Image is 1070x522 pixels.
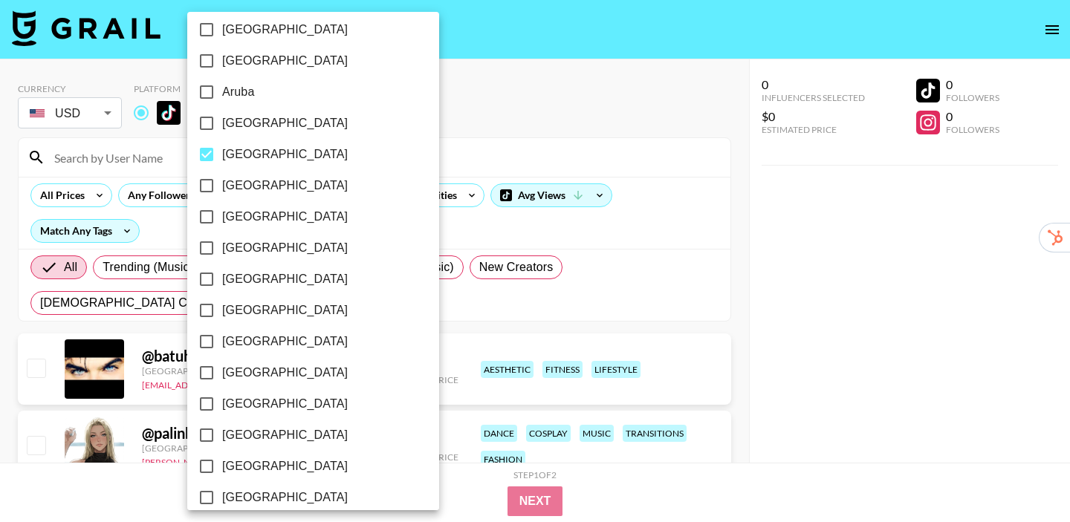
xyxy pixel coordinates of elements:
[222,489,348,506] span: [GEOGRAPHIC_DATA]
[222,114,348,132] span: [GEOGRAPHIC_DATA]
[222,208,348,226] span: [GEOGRAPHIC_DATA]
[222,457,348,475] span: [GEOGRAPHIC_DATA]
[222,239,348,257] span: [GEOGRAPHIC_DATA]
[222,395,348,413] span: [GEOGRAPHIC_DATA]
[222,146,348,163] span: [GEOGRAPHIC_DATA]
[996,448,1052,504] iframe: Drift Widget Chat Controller
[222,301,348,319] span: [GEOGRAPHIC_DATA]
[222,270,348,288] span: [GEOGRAPHIC_DATA]
[222,21,348,39] span: [GEOGRAPHIC_DATA]
[222,177,348,195] span: [GEOGRAPHIC_DATA]
[222,364,348,382] span: [GEOGRAPHIC_DATA]
[222,333,348,350] span: [GEOGRAPHIC_DATA]
[222,83,254,101] span: Aruba
[222,426,348,444] span: [GEOGRAPHIC_DATA]
[222,52,348,70] span: [GEOGRAPHIC_DATA]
